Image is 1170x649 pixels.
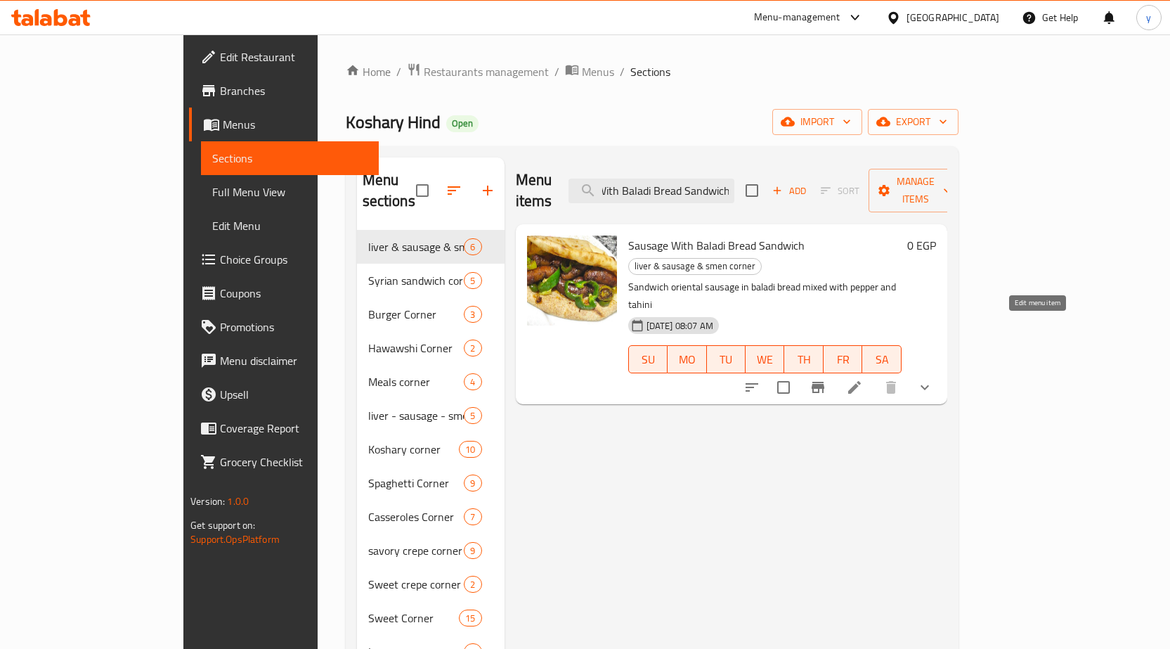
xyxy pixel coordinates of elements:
div: items [459,441,481,458]
a: Support.OpsPlatform [190,530,280,548]
a: Coupons [189,276,379,310]
div: Hawawshi Corner2 [357,331,505,365]
span: Koshary corner [368,441,460,458]
div: items [464,475,481,491]
span: Coupons [220,285,368,302]
span: 4 [464,375,481,389]
a: Edit Menu [201,209,379,243]
span: MO [673,349,701,370]
span: Menus [582,63,614,80]
span: 6 [464,240,481,254]
button: delete [874,371,908,404]
span: 2 [464,578,481,591]
button: SA [862,345,901,373]
span: Grocery Checklist [220,454,368,470]
div: liver & sausage & smen corner6 [357,230,505,264]
span: Select section first [812,180,869,202]
span: FR [829,349,857,370]
div: Open [446,115,479,132]
div: Sweet crepe corner [368,576,464,593]
span: TH [790,349,817,370]
li: / [396,63,401,80]
div: Casseroles Corner7 [357,500,505,534]
a: Upsell [189,378,379,411]
span: Meals corner [368,373,464,390]
span: Manage items [880,173,951,208]
span: Coverage Report [220,420,368,437]
button: Add [767,180,812,202]
span: 5 [464,409,481,423]
span: SA [868,349,895,370]
span: 10 [460,443,481,456]
a: Coverage Report [189,411,379,445]
nav: breadcrumb [346,63,958,81]
a: Choice Groups [189,243,379,276]
span: Edit Menu [212,217,368,234]
span: Version: [190,492,225,510]
span: Upsell [220,386,368,403]
span: Promotions [220,319,368,335]
span: 7 [464,510,481,524]
span: Syrian sandwich corner [368,272,464,289]
a: Promotions [189,310,379,344]
span: Menus [223,116,368,133]
div: Sweet crepe corner2 [357,567,505,601]
span: 9 [464,544,481,558]
span: 3 [464,308,481,321]
span: SU [635,349,662,370]
div: items [464,306,481,323]
div: Spaghetti Corner9 [357,466,505,500]
div: savory crepe corner9 [357,534,505,567]
div: items [464,576,481,593]
span: Hawawshi Corner [368,340,464,356]
div: items [459,610,481,626]
span: Open [446,117,479,129]
div: Syrian sandwich corner5 [357,264,505,297]
a: Grocery Checklist [189,445,379,479]
span: Sections [630,63,670,80]
span: Casseroles Corner [368,508,464,525]
div: savory crepe corner [368,542,464,559]
div: items [464,340,481,356]
h6: 0 EGP [907,236,936,255]
span: Add [770,183,808,199]
span: Select all sections [408,176,437,205]
button: SU [628,345,668,373]
span: Branches [220,82,368,99]
div: items [464,407,481,424]
a: Branches [189,74,379,108]
span: Get support on: [190,516,255,534]
button: Branch-specific-item [801,371,835,404]
span: Sort sections [437,174,471,207]
span: Add item [767,180,812,202]
span: Select section [737,176,767,205]
div: liver - sausage - smen Corner5 [357,399,505,432]
span: liver & sausage & smen corner [368,238,464,255]
span: Select to update [769,373,798,402]
h2: Menu sections [363,169,416,212]
div: Burger Corner [368,306,464,323]
span: 5 [464,274,481,288]
span: Menu disclaimer [220,352,368,369]
div: Sweet Corner15 [357,601,505,635]
span: liver - sausage - smen Corner [368,407,464,424]
div: items [464,542,481,559]
a: Sections [201,141,379,175]
span: WE [751,349,779,370]
span: Sausage With Baladi Bread Sandwich [628,235,805,256]
span: import [784,113,851,131]
a: Menu disclaimer [189,344,379,378]
button: show more [908,371,942,404]
div: Meals corner4 [357,365,505,399]
button: FR [824,345,862,373]
span: y [1146,10,1151,25]
span: export [879,113,947,131]
h2: Menu items [516,169,552,212]
a: Menus [189,108,379,141]
span: Sections [212,150,368,167]
span: liver & sausage & smen corner [629,258,761,274]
